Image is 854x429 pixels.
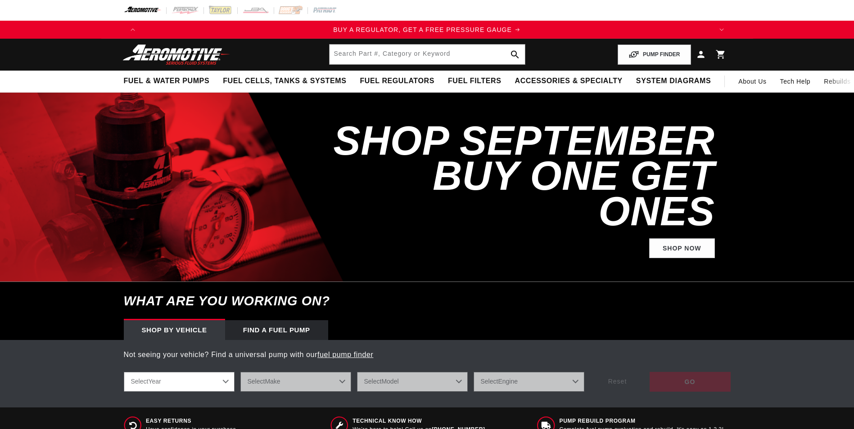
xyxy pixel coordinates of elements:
summary: Fuel Filters [441,71,508,92]
div: Shop by vehicle [124,320,225,340]
button: search button [505,45,525,64]
h6: What are you working on? [101,282,753,320]
span: Easy Returns [146,417,238,425]
summary: Fuel Regulators [353,71,441,92]
div: 1 of 4 [142,25,713,35]
span: BUY A REGULATOR, GET A FREE PRESSURE GAUGE [333,26,512,33]
input: Search by Part Number, Category or Keyword [330,45,525,64]
summary: Tech Help [773,71,818,92]
span: System Diagrams [636,76,711,86]
select: Year [124,372,235,392]
a: BUY A REGULATOR, GET A FREE PRESSURE GAUGE [142,25,713,35]
button: PUMP FINDER [618,45,691,65]
span: Fuel & Water Pumps [124,76,210,86]
slideshow-component: Translation missing: en.sections.announcements.announcement_bar [101,21,753,39]
select: Make [240,372,351,392]
span: Accessories & Specialty [515,76,623,86]
div: Announcement [142,25,713,35]
summary: Fuel Cells, Tanks & Systems [216,71,353,92]
span: Technical Know How [352,417,485,425]
summary: System Diagrams [629,71,718,92]
summary: Fuel & Water Pumps [117,71,217,92]
summary: Accessories & Specialty [508,71,629,92]
button: Translation missing: en.sections.announcements.next_announcement [713,21,731,39]
h2: SHOP SEPTEMBER BUY ONE GET ONES [330,123,715,229]
select: Model [357,372,468,392]
a: fuel pump finder [317,351,373,358]
span: Fuel Cells, Tanks & Systems [223,76,346,86]
span: Pump Rebuild program [560,417,724,425]
span: Fuel Regulators [360,76,434,86]
p: Not seeing your vehicle? Find a universal pump with our [124,349,731,361]
img: Aeromotive [120,44,233,65]
span: Tech Help [780,76,811,86]
button: Translation missing: en.sections.announcements.previous_announcement [124,21,142,39]
span: Fuel Filters [448,76,502,86]
span: Rebuilds [824,76,850,86]
a: About Us [732,71,773,92]
select: Engine [474,372,584,392]
span: About Us [738,78,766,85]
a: Shop Now [649,238,715,259]
div: Find a Fuel Pump [225,320,328,340]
